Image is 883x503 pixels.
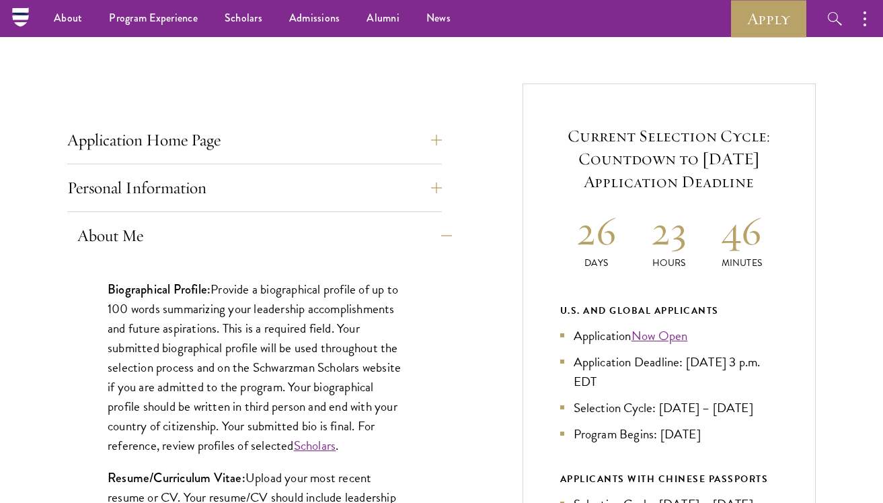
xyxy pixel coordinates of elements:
[633,205,705,256] h2: 23
[67,172,442,204] button: Personal Information
[560,326,779,345] li: Application
[560,205,633,256] h2: 26
[67,124,442,156] button: Application Home Page
[560,424,779,444] li: Program Begins: [DATE]
[108,279,401,456] p: Provide a biographical profile of up to 100 words summarizing your leadership accomplishments and...
[560,302,779,319] div: U.S. and Global Applicants
[560,398,779,417] li: Selection Cycle: [DATE] – [DATE]
[631,326,688,345] a: Now Open
[560,125,779,193] h5: Current Selection Cycle: Countdown to [DATE] Application Deadline
[77,220,452,252] button: About Me
[705,205,778,256] h2: 46
[633,256,705,270] p: Hours
[705,256,778,270] p: Minutes
[560,256,633,270] p: Days
[560,352,779,391] li: Application Deadline: [DATE] 3 p.m. EDT
[294,436,336,455] a: Scholars
[108,469,245,487] strong: Resume/Curriculum Vitae:
[108,280,210,298] strong: Biographical Profile:
[560,471,779,488] div: APPLICANTS WITH CHINESE PASSPORTS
